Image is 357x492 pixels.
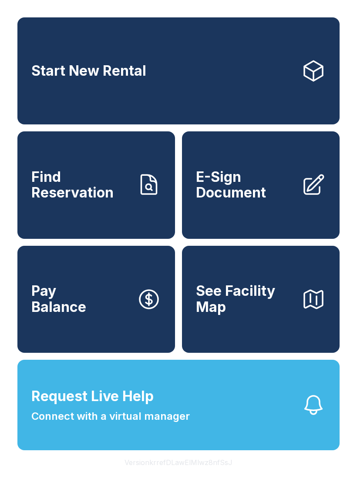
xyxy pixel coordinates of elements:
button: VersionkrrefDLawElMlwz8nfSsJ [118,450,239,475]
span: Find Reservation [31,169,130,201]
span: Pay Balance [31,283,86,315]
a: Start New Rental [17,17,340,124]
button: See Facility Map [182,246,340,353]
button: Request Live HelpConnect with a virtual manager [17,360,340,450]
button: PayBalance [17,246,175,353]
span: E-Sign Document [196,169,294,201]
span: Start New Rental [31,63,146,79]
span: See Facility Map [196,283,294,315]
span: Request Live Help [31,386,154,407]
a: E-Sign Document [182,131,340,238]
span: Connect with a virtual manager [31,408,190,424]
a: Find Reservation [17,131,175,238]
